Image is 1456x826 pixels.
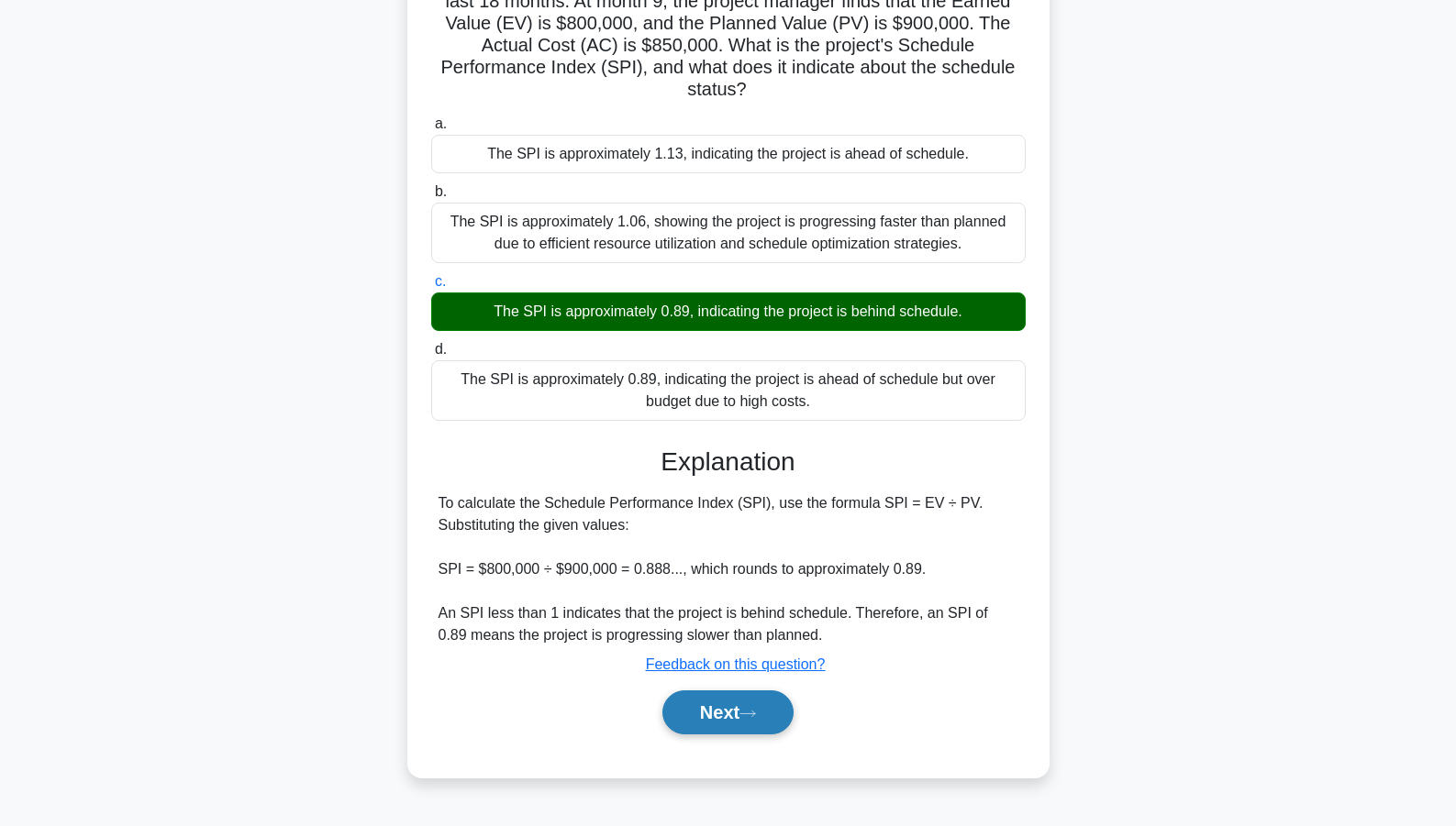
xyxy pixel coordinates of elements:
div: The SPI is approximately 1.06, showing the project is progressing faster than planned due to effi... [431,203,1026,263]
div: The SPI is approximately 1.13, indicating the project is ahead of schedule. [431,135,1026,173]
a: Feedback on this question? [646,656,826,672]
span: d. [435,341,447,357]
h3: Explanation [442,446,1015,478]
button: Next [662,690,794,734]
span: b. [435,183,447,199]
span: c. [435,273,446,289]
div: The SPI is approximately 0.89, indicating the project is behind schedule. [431,292,1026,331]
div: The SPI is approximately 0.89, indicating the project is ahead of schedule but over budget due to... [431,360,1026,421]
span: a. [435,116,447,131]
div: To calculate the Schedule Performance Index (SPI), use the formula SPI = EV ÷ PV. Substituting th... [439,492,1018,646]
